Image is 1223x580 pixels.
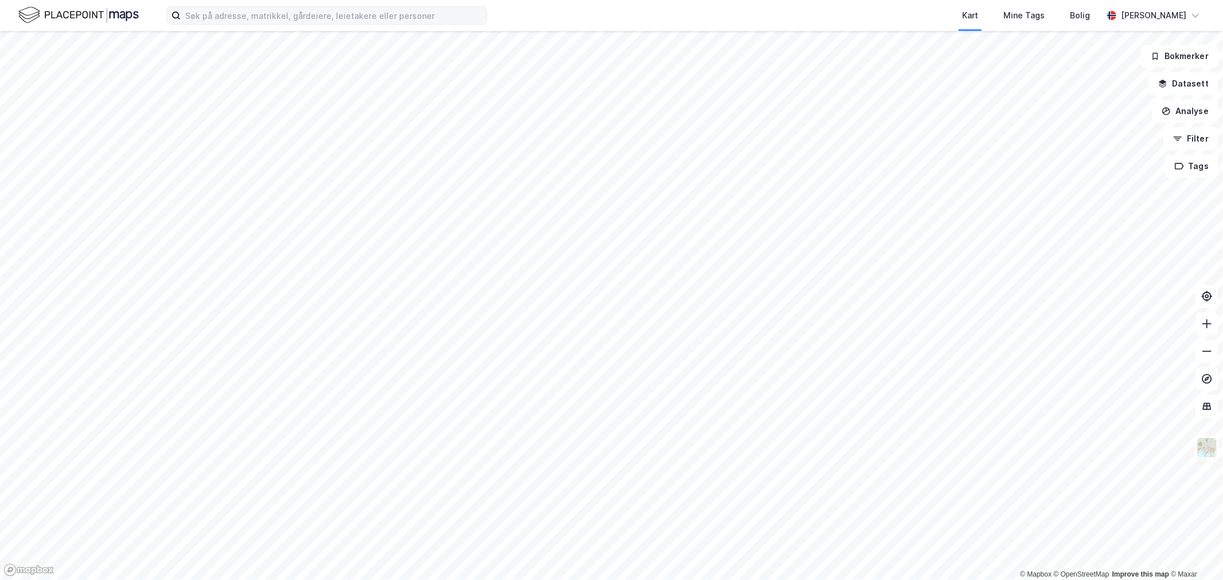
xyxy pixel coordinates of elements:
[1121,9,1186,22] div: [PERSON_NAME]
[181,7,487,24] input: Søk på adresse, matrikkel, gårdeiere, leietakere eller personer
[1112,570,1169,578] a: Improve this map
[1166,525,1223,580] iframe: Chat Widget
[1166,525,1223,580] div: Kontrollprogram for chat
[3,563,54,577] a: Mapbox homepage
[1141,45,1218,68] button: Bokmerker
[1054,570,1109,578] a: OpenStreetMap
[18,5,139,25] img: logo.f888ab2527a4732fd821a326f86c7f29.svg
[1165,155,1218,178] button: Tags
[1003,9,1045,22] div: Mine Tags
[1148,72,1218,95] button: Datasett
[1070,9,1090,22] div: Bolig
[1152,100,1218,123] button: Analyse
[962,9,978,22] div: Kart
[1163,127,1218,150] button: Filter
[1196,437,1218,458] img: Z
[1020,570,1052,578] a: Mapbox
